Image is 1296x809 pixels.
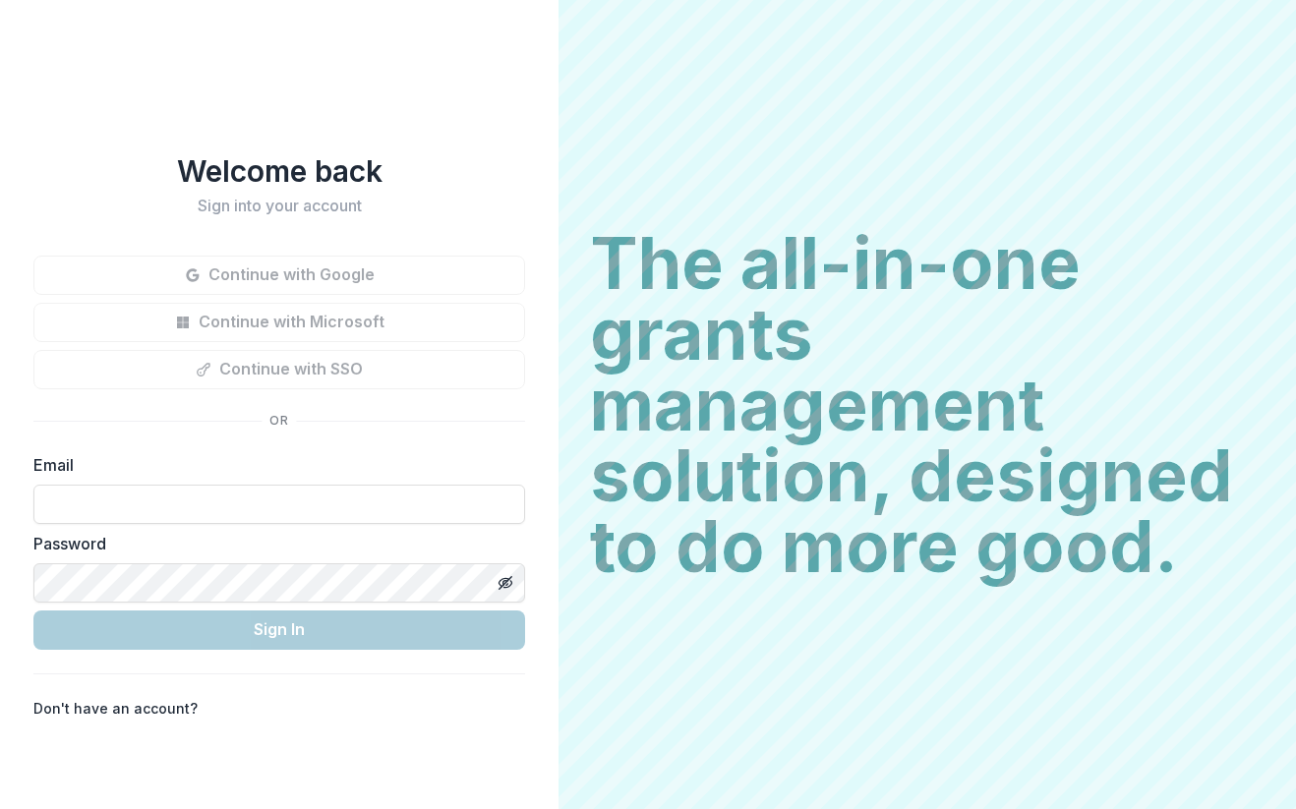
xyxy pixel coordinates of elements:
button: Sign In [33,610,525,650]
p: Don't have an account? [33,698,198,719]
h1: Welcome back [33,153,525,189]
h2: Sign into your account [33,197,525,215]
button: Continue with SSO [33,350,525,389]
label: Password [33,532,513,555]
button: Toggle password visibility [490,567,521,599]
button: Continue with Google [33,256,525,295]
label: Email [33,453,513,477]
button: Continue with Microsoft [33,303,525,342]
